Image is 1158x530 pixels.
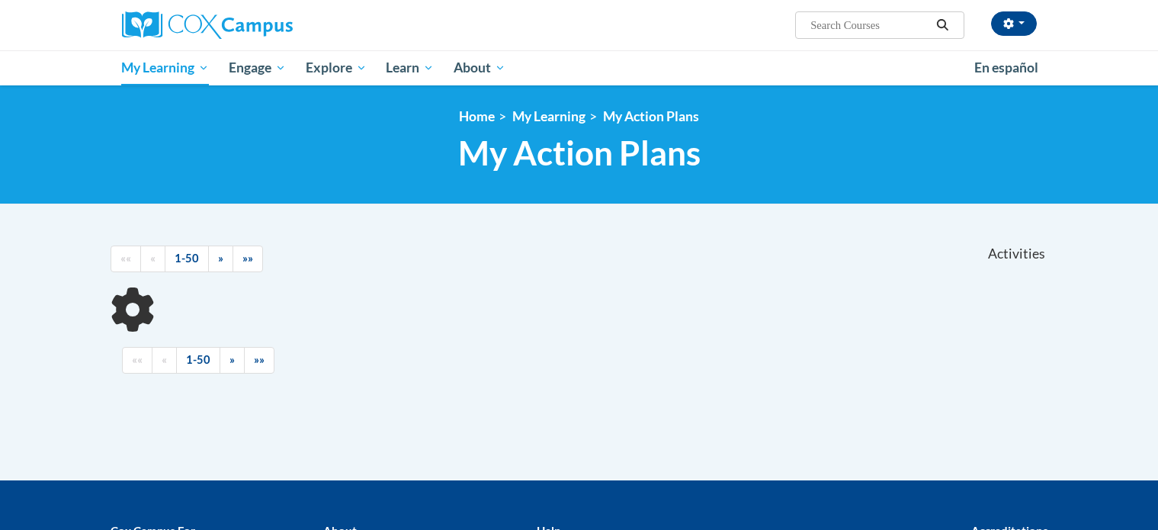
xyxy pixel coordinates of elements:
a: Previous [152,347,177,374]
span: »» [254,353,265,366]
a: 1-50 [176,347,220,374]
span: «« [120,252,131,265]
button: Search [931,16,954,34]
span: My Learning [121,59,209,77]
span: » [218,252,223,265]
span: Learn [386,59,434,77]
a: About [444,50,515,85]
a: Begining [111,246,141,272]
a: Home [459,108,495,124]
a: Cox Campus [122,11,412,39]
span: « [162,353,167,366]
a: 1-50 [165,246,209,272]
a: En español [964,52,1048,84]
a: My Learning [112,50,220,85]
a: My Action Plans [603,108,699,124]
a: Next [220,347,245,374]
span: Activities [988,246,1045,262]
button: Account Settings [991,11,1037,36]
span: « [150,252,156,265]
div: Main menu [99,50,1060,85]
a: Engage [219,50,296,85]
span: Engage [229,59,286,77]
a: Learn [376,50,444,85]
span: » [229,353,235,366]
a: Previous [140,246,165,272]
span: My Action Plans [458,133,701,173]
span: «« [132,353,143,366]
a: Begining [122,347,152,374]
a: End [244,347,274,374]
span: About [454,59,505,77]
input: Search Courses [809,16,931,34]
a: End [233,246,263,272]
span: »» [242,252,253,265]
a: My Learning [512,108,585,124]
span: En español [974,59,1038,75]
a: Explore [296,50,377,85]
img: Cox Campus [122,11,293,39]
a: Next [208,246,233,272]
span: Explore [306,59,367,77]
